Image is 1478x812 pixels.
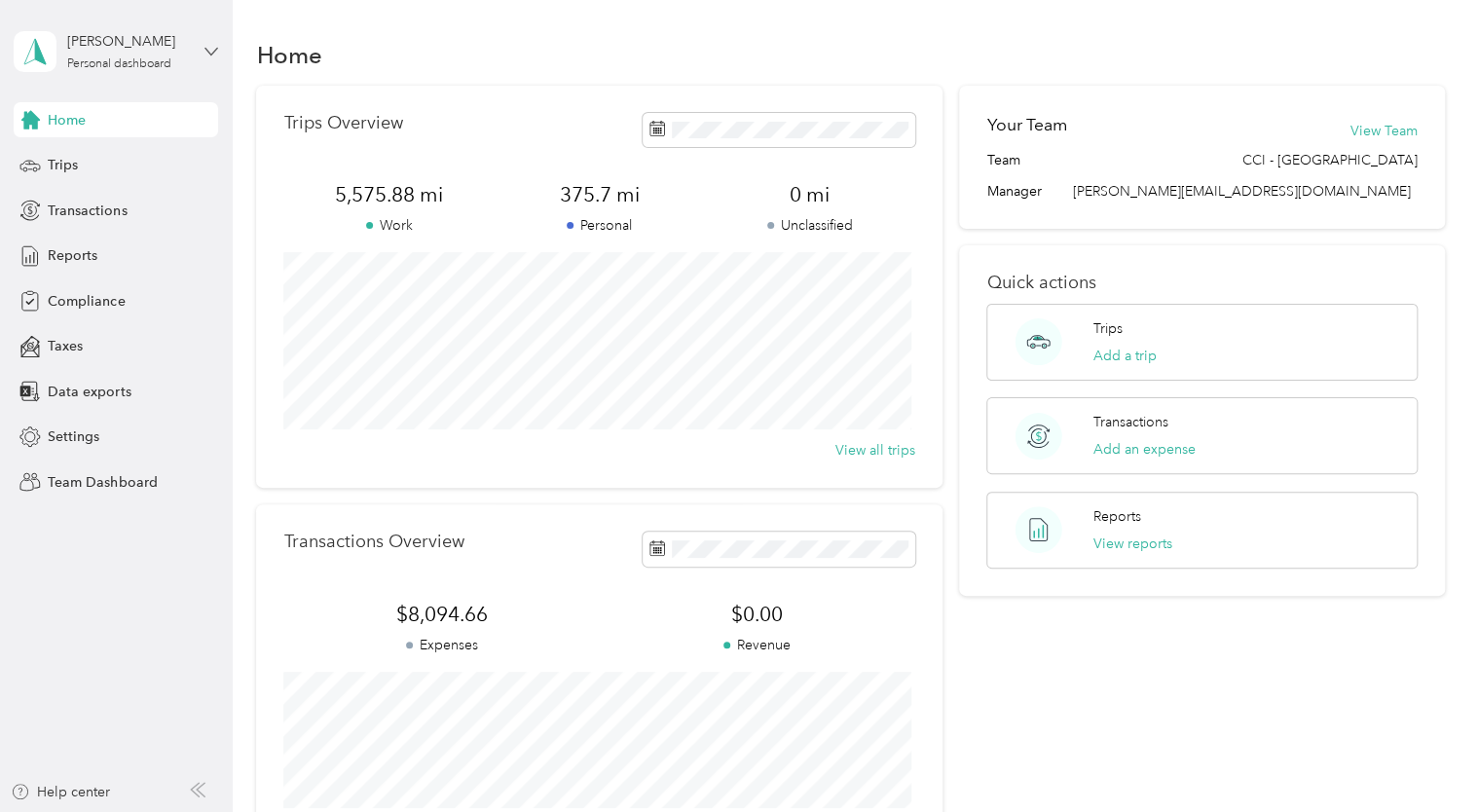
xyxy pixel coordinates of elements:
[1073,183,1411,200] span: [PERSON_NAME][EMAIL_ADDRESS][DOMAIN_NAME]
[986,150,1019,170] span: Team
[48,472,157,493] span: Team Dashboard
[283,113,402,133] p: Trips Overview
[1242,150,1418,170] span: CCI - [GEOGRAPHIC_DATA]
[48,382,130,402] span: Data exports
[67,58,171,70] div: Personal dashboard
[48,426,99,447] span: Settings
[11,782,110,802] button: Help center
[48,155,78,175] span: Trips
[600,635,915,655] p: Revenue
[283,215,494,236] p: Work
[283,635,599,655] p: Expenses
[48,110,86,130] span: Home
[1093,412,1168,432] p: Transactions
[283,601,599,628] span: $8,094.66
[67,31,189,52] div: [PERSON_NAME]
[1350,121,1418,141] button: View Team
[600,601,915,628] span: $0.00
[48,245,97,266] span: Reports
[256,45,321,65] h1: Home
[495,181,705,208] span: 375.7 mi
[986,113,1066,137] h2: Your Team
[986,273,1417,293] p: Quick actions
[835,440,915,461] button: View all trips
[495,215,705,236] p: Personal
[705,215,915,236] p: Unclassified
[1093,506,1141,527] p: Reports
[48,201,127,221] span: Transactions
[48,291,125,312] span: Compliance
[283,181,494,208] span: 5,575.88 mi
[1093,534,1172,554] button: View reports
[1093,318,1123,339] p: Trips
[1369,703,1478,812] iframe: Everlance-gr Chat Button Frame
[705,181,915,208] span: 0 mi
[1093,346,1157,366] button: Add a trip
[1093,439,1196,460] button: Add an expense
[986,181,1041,202] span: Manager
[283,532,463,552] p: Transactions Overview
[48,336,83,356] span: Taxes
